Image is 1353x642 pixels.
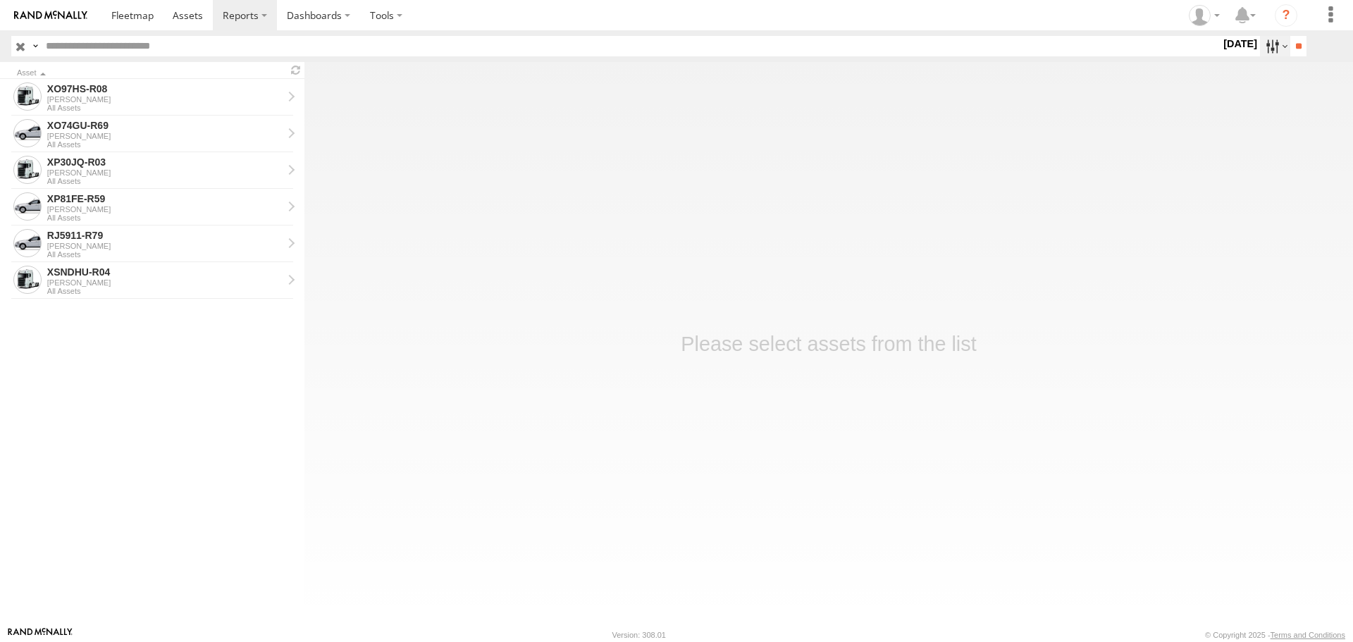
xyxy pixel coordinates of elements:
[47,168,283,177] div: [PERSON_NAME]
[30,36,41,56] label: Search Query
[47,205,283,214] div: [PERSON_NAME]
[1260,36,1290,56] label: Search Filter Options
[47,250,283,259] div: All Assets
[47,119,283,132] div: XO74GU-R69 - View Asset History
[47,177,283,185] div: All Assets
[14,11,87,20] img: rand-logo.svg
[288,63,304,77] span: Refresh
[612,631,666,639] div: Version: 308.01
[17,70,282,77] div: Click to Sort
[47,229,283,242] div: RJ5911-R79 - View Asset History
[47,287,283,295] div: All Assets
[47,192,283,205] div: XP81FE-R59 - View Asset History
[47,156,283,168] div: XP30JQ-R03 - View Asset History
[47,132,283,140] div: [PERSON_NAME]
[47,82,283,95] div: XO97HS-R08 - View Asset History
[8,628,73,642] a: Visit our Website
[1275,4,1297,27] i: ?
[47,214,283,222] div: All Assets
[47,242,283,250] div: [PERSON_NAME]
[47,278,283,287] div: [PERSON_NAME]
[47,104,283,112] div: All Assets
[47,95,283,104] div: [PERSON_NAME]
[1271,631,1345,639] a: Terms and Conditions
[1184,5,1225,26] div: Quang MAC
[47,266,283,278] div: XSNDHU-R04 - View Asset History
[1205,631,1345,639] div: © Copyright 2025 -
[1221,36,1260,51] label: [DATE]
[47,140,283,149] div: All Assets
